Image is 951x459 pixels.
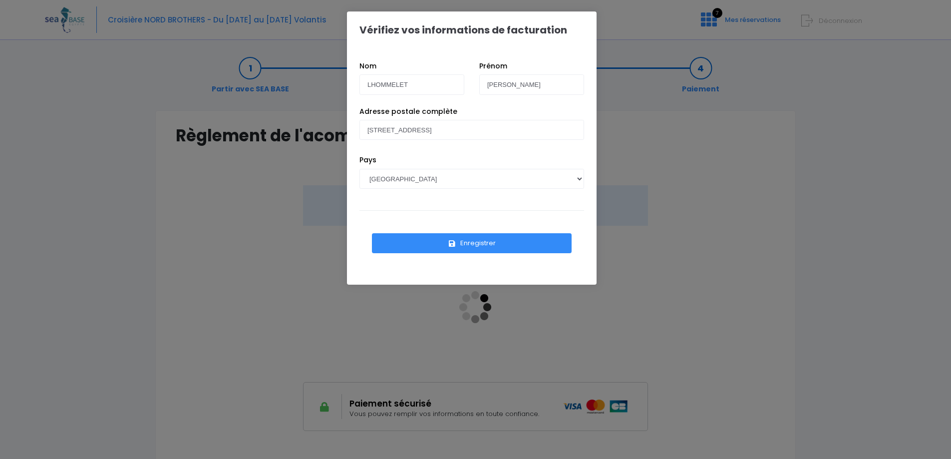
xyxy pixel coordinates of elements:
[359,155,376,165] label: Pays
[359,24,567,36] h1: Vérifiez vos informations de facturation
[359,61,376,71] label: Nom
[372,233,572,253] button: Enregistrer
[359,106,457,117] label: Adresse postale complète
[479,61,507,71] label: Prénom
